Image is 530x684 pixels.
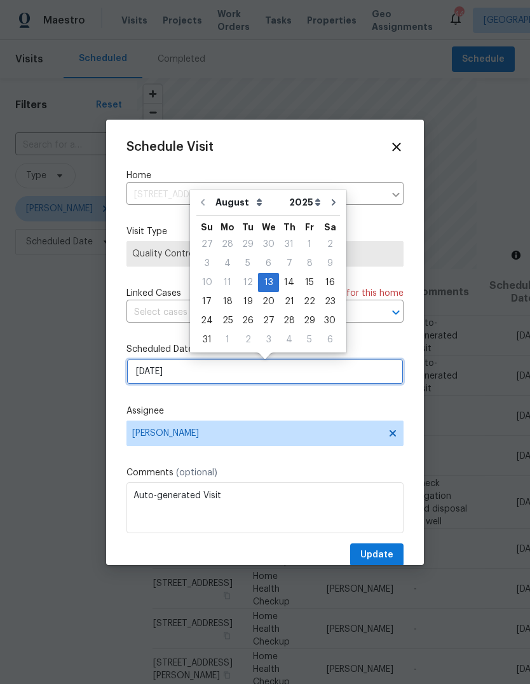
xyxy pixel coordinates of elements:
[217,292,238,311] div: Mon Aug 18 2025
[299,273,320,292] div: Fri Aug 15 2025
[305,223,314,232] abbr: Friday
[258,273,279,292] div: Wed Aug 13 2025
[238,235,258,253] div: 29
[299,293,320,311] div: 22
[279,273,299,292] div: Thu Aug 14 2025
[217,274,238,291] div: 11
[238,311,258,330] div: Tue Aug 26 2025
[238,292,258,311] div: Tue Aug 19 2025
[126,343,404,356] label: Scheduled Date
[196,293,217,311] div: 17
[258,331,279,349] div: 3
[279,311,299,330] div: Thu Aug 28 2025
[350,543,404,567] button: Update
[238,255,258,272] div: 5
[217,312,238,330] div: 25
[242,223,254,232] abbr: Tuesday
[320,331,340,349] div: 6
[126,141,214,153] span: Schedule Visit
[320,235,340,253] div: 2
[279,331,299,349] div: 4
[126,405,404,417] label: Assignee
[126,482,404,533] textarea: Auto-generated Visit
[238,331,258,349] div: 2
[238,235,258,254] div: Tue Jul 29 2025
[196,255,217,272] div: 3
[320,254,340,273] div: Sat Aug 09 2025
[126,185,384,205] input: Enter in an address
[299,311,320,330] div: Fri Aug 29 2025
[126,303,368,323] input: Select cases
[258,255,279,272] div: 6
[132,428,381,438] span: [PERSON_NAME]
[258,274,279,291] div: 13
[196,331,217,349] div: 31
[201,223,213,232] abbr: Sunday
[196,330,217,349] div: Sun Aug 31 2025
[299,292,320,311] div: Fri Aug 22 2025
[126,466,404,479] label: Comments
[196,312,217,330] div: 24
[212,193,286,212] select: Month
[126,169,404,182] label: Home
[238,254,258,273] div: Tue Aug 05 2025
[320,292,340,311] div: Sat Aug 23 2025
[196,254,217,273] div: Sun Aug 03 2025
[238,293,258,311] div: 19
[299,330,320,349] div: Fri Sep 05 2025
[258,292,279,311] div: Wed Aug 20 2025
[262,223,276,232] abbr: Wednesday
[320,255,340,272] div: 9
[217,254,238,273] div: Mon Aug 04 2025
[126,287,181,300] span: Linked Cases
[217,235,238,253] div: 28
[320,312,340,330] div: 30
[258,312,279,330] div: 27
[279,235,299,253] div: 31
[217,330,238,349] div: Mon Sep 01 2025
[299,255,320,272] div: 8
[320,330,340,349] div: Sat Sep 06 2025
[299,312,320,330] div: 29
[258,235,279,253] div: 30
[299,235,320,254] div: Fri Aug 01 2025
[279,312,299,330] div: 28
[299,235,320,253] div: 1
[324,190,343,215] button: Go to next month
[299,254,320,273] div: Fri Aug 08 2025
[299,274,320,291] div: 15
[320,274,340,291] div: 16
[279,255,299,272] div: 7
[196,235,217,253] div: 27
[132,248,398,260] span: Quality Control
[126,225,404,238] label: Visit Type
[193,190,212,215] button: Go to previous month
[279,235,299,254] div: Thu Jul 31 2025
[279,254,299,273] div: Thu Aug 07 2025
[196,235,217,254] div: Sun Jul 27 2025
[221,223,234,232] abbr: Monday
[387,304,405,321] button: Open
[238,273,258,292] div: Tue Aug 12 2025
[217,235,238,254] div: Mon Jul 28 2025
[196,311,217,330] div: Sun Aug 24 2025
[258,293,279,311] div: 20
[217,255,238,272] div: 4
[390,140,404,154] span: Close
[196,274,217,291] div: 10
[279,330,299,349] div: Thu Sep 04 2025
[283,223,296,232] abbr: Thursday
[196,273,217,292] div: Sun Aug 10 2025
[320,293,340,311] div: 23
[196,292,217,311] div: Sun Aug 17 2025
[217,293,238,311] div: 18
[258,235,279,254] div: Wed Jul 30 2025
[299,331,320,349] div: 5
[286,193,324,212] select: Year
[320,235,340,254] div: Sat Aug 02 2025
[176,468,217,477] span: (optional)
[320,273,340,292] div: Sat Aug 16 2025
[238,274,258,291] div: 12
[279,293,299,311] div: 21
[238,330,258,349] div: Tue Sep 02 2025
